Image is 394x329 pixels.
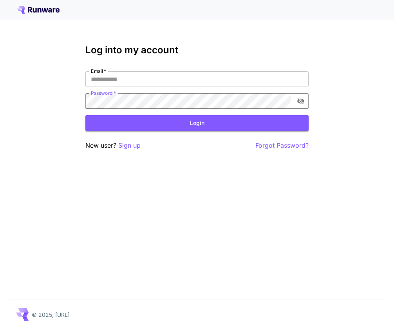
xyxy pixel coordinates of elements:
[91,68,106,74] label: Email
[91,90,116,96] label: Password
[32,311,70,319] p: © 2025, [URL]
[85,141,141,150] p: New user?
[85,45,309,56] h3: Log into my account
[85,115,309,131] button: Login
[294,94,308,108] button: toggle password visibility
[118,141,141,150] button: Sign up
[255,141,309,150] button: Forgot Password?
